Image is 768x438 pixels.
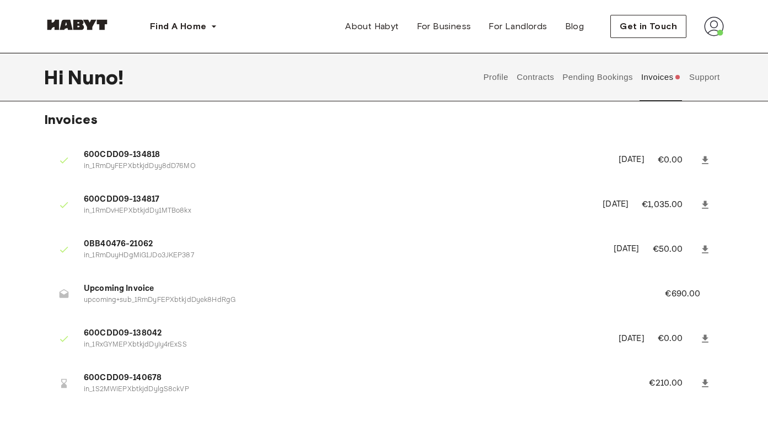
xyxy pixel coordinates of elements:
[640,53,682,101] button: Invoices
[561,53,635,101] button: Pending Bookings
[658,332,697,345] p: €0.00
[84,161,605,172] p: in_1RmDyFEPXbtkjdDyy8dD76MO
[68,66,123,89] span: Nuno !
[688,53,721,101] button: Support
[84,206,589,217] p: in_1RmDvHEPXbtkjdDy1MTBo8kx
[84,283,638,295] span: Upcoming Invoice
[479,53,724,101] div: user profile tabs
[653,243,697,256] p: €50.00
[515,53,556,101] button: Contracts
[565,20,584,33] span: Blog
[642,198,697,212] p: €1,035.00
[44,19,110,30] img: Habyt
[84,295,638,306] p: upcoming+sub_1RmDyFEPXbtkjdDyek8HdRgG
[84,149,605,161] span: 600CDD09-134818
[84,238,600,251] span: 0BB40476-21062
[556,15,593,37] a: Blog
[480,15,556,37] a: For Landlords
[649,377,697,390] p: €210.00
[620,20,677,33] span: Get in Touch
[84,340,605,350] p: in_1RxGYMEPXbtkjdDyIy4rExSS
[84,372,622,385] span: 600CDD09-140678
[84,251,600,261] p: in_1RmDuyHDgMiG1JDo3JKEP387
[408,15,480,37] a: For Business
[150,20,206,33] span: Find A Home
[610,15,686,38] button: Get in Touch
[417,20,471,33] span: For Business
[619,333,645,345] p: [DATE]
[658,154,697,167] p: €0.00
[141,15,226,37] button: Find A Home
[336,15,407,37] a: About Habyt
[84,327,605,340] span: 600CDD09-138042
[345,20,399,33] span: About Habyt
[665,288,715,301] p: €690.00
[488,20,547,33] span: For Landlords
[482,53,510,101] button: Profile
[84,385,622,395] p: in_1S2MWiEPXbtkjdDylgS8ckVP
[704,17,724,36] img: avatar
[614,243,640,256] p: [DATE]
[619,154,645,166] p: [DATE]
[44,111,98,127] span: Invoices
[603,198,629,211] p: [DATE]
[44,66,68,89] span: Hi
[84,193,589,206] span: 600CDD09-134817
